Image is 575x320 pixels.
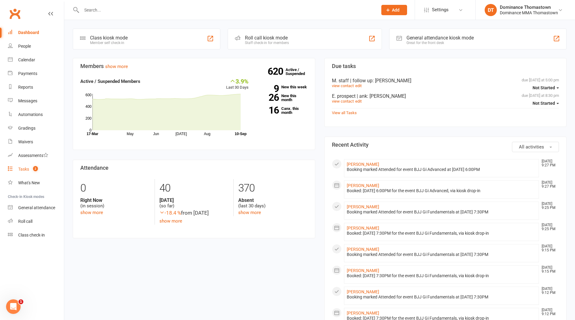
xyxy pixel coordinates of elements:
[539,202,559,210] time: [DATE] 9:25 PM
[245,41,289,45] div: Staff check-in for members
[159,209,229,217] div: from [DATE]
[8,215,64,228] a: Roll call
[8,121,64,135] a: Gradings
[8,162,64,176] a: Tasks 2
[8,67,64,80] a: Payments
[8,39,64,53] a: People
[245,35,289,41] div: Roll call kiosk mode
[18,44,31,49] div: People
[238,197,308,203] strong: Absent
[500,5,558,10] div: Dominance Thomastown
[539,244,559,252] time: [DATE] 9:15 PM
[18,71,37,76] div: Payments
[347,294,537,300] div: Booking marked Attended for event BJJ Gi Fundamentals at [DATE] 7:30PM
[355,83,362,88] a: edit
[80,79,140,84] strong: Active / Suspended Members
[8,94,64,108] a: Messages
[18,180,40,185] div: What's New
[7,6,22,21] a: Clubworx
[347,162,379,167] a: [PERSON_NAME]
[159,179,229,197] div: 40
[519,144,544,150] span: All activities
[332,78,559,83] div: M. staff | follow up
[238,210,261,215] a: show more
[8,201,64,215] a: General attendance kiosk mode
[432,3,449,17] span: Settings
[367,93,406,99] span: : [PERSON_NAME]
[539,266,559,274] time: [DATE] 9:15 PM
[80,197,150,203] strong: Right Now
[347,188,537,193] div: Booked: [DATE] 6:00PM for the event BJJ Gi Advanced, via kiosk drop-in
[6,299,21,314] iframe: Intercom live chat
[226,78,249,84] div: 3.9%
[533,101,555,106] span: Not Started
[539,223,559,231] time: [DATE] 9:25 PM
[500,10,558,15] div: Dominance MMA Thomastown
[347,273,537,278] div: Booked: [DATE] 7:30PM for the event BJJ Gi Fundamentals, via kiosk drop-in
[18,219,32,224] div: Roll call
[539,159,559,167] time: [DATE] 9:27 PM
[8,135,64,149] a: Waivers
[18,205,55,210] div: General attendance
[258,107,308,114] a: 16Canx. this month
[347,209,537,215] div: Booking marked Attended for event BJJ Gi Fundamentals at [DATE] 7:30PM
[392,8,399,12] span: Add
[347,167,537,172] div: Booking marked Attended for event BJJ Gi Advanced at [DATE] 6:00PM
[238,197,308,209] div: (last 30 days)
[33,166,38,171] span: 2
[355,99,362,104] a: edit
[347,289,379,294] a: [PERSON_NAME]
[512,142,559,152] button: All activities
[347,268,379,273] a: [PERSON_NAME]
[533,85,555,90] span: Not Started
[80,63,308,69] h3: Members
[80,165,308,171] h3: Attendance
[18,98,37,103] div: Messages
[286,63,312,80] a: 620Active / Suspended
[347,247,379,252] a: [PERSON_NAME]
[159,210,181,216] span: -18.4 %
[332,93,559,99] div: E. prospect | ank
[539,181,559,189] time: [DATE] 9:27 PM
[80,197,150,209] div: (in session)
[159,218,182,224] a: show more
[533,82,559,93] button: Not Started
[332,142,559,148] h3: Recent Activity
[18,30,39,35] div: Dashboard
[347,226,379,230] a: [PERSON_NAME]
[18,112,43,117] div: Automations
[18,85,33,90] div: Reports
[18,139,33,144] div: Waivers
[8,176,64,190] a: What's New
[347,311,379,315] a: [PERSON_NAME]
[18,167,29,172] div: Tasks
[347,204,379,209] a: [PERSON_NAME]
[347,183,379,188] a: [PERSON_NAME]
[8,26,64,39] a: Dashboard
[332,111,357,115] a: View all Tasks
[18,153,48,158] div: Assessments
[406,35,474,41] div: General attendance kiosk mode
[268,67,286,76] strong: 620
[80,179,150,197] div: 0
[8,228,64,242] a: Class kiosk mode
[8,53,64,67] a: Calendar
[332,99,354,104] a: view contact
[533,98,559,109] button: Not Started
[258,84,279,93] strong: 9
[347,252,537,257] div: Booking marked Attended for event BJJ Gi Fundamentals at [DATE] 7:30PM
[347,231,537,236] div: Booked: [DATE] 7:30PM for the event BJJ Gi Fundamentals, via kiosk drop-in
[485,4,497,16] div: DT
[80,210,103,215] a: show more
[80,6,373,14] input: Search...
[8,80,64,94] a: Reports
[332,63,559,69] h3: Due tasks
[381,5,407,15] button: Add
[258,106,279,115] strong: 16
[373,78,411,83] span: : [PERSON_NAME]
[90,41,128,45] div: Member self check-in
[238,179,308,197] div: 370
[18,57,35,62] div: Calendar
[258,93,279,102] strong: 26
[8,149,64,162] a: Assessments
